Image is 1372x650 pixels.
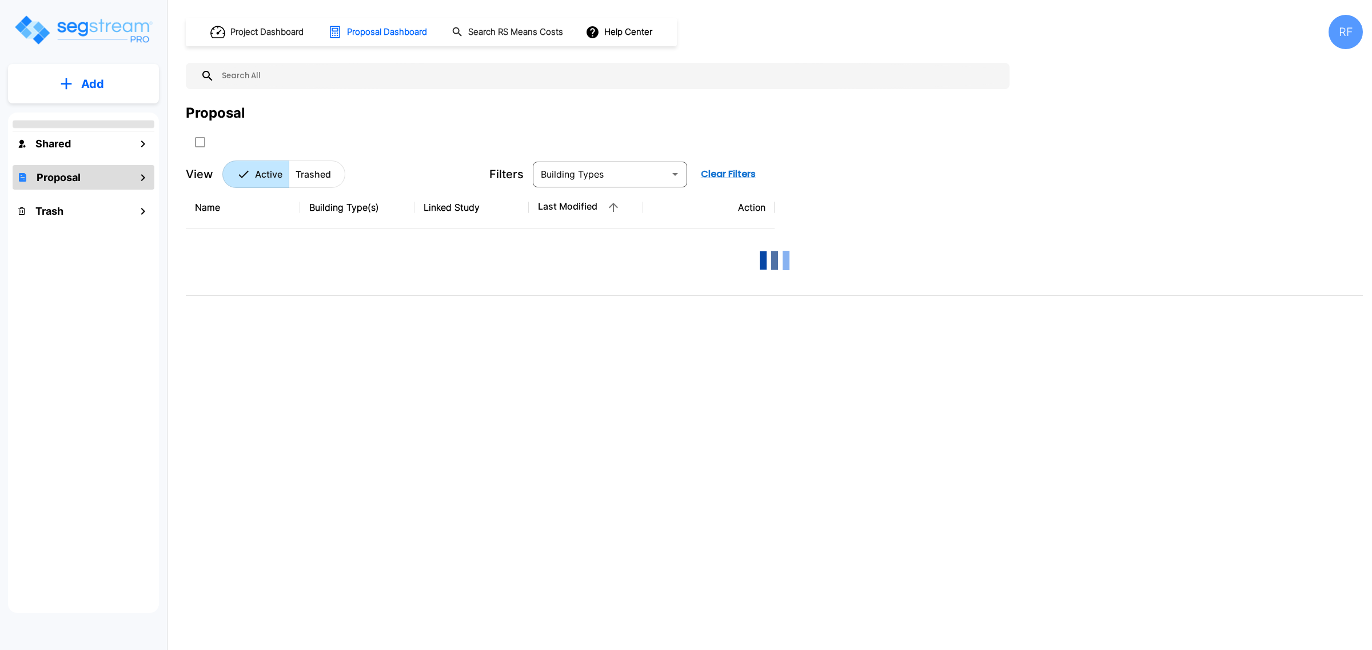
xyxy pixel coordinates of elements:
[347,26,427,39] h1: Proposal Dashboard
[447,21,569,43] button: Search RS Means Costs
[583,21,657,43] button: Help Center
[667,166,683,182] button: Open
[529,187,643,228] th: Last Modified
[468,26,563,39] h1: Search RS Means Costs
[35,136,71,151] h1: Shared
[489,166,524,183] p: Filters
[296,167,331,181] p: Trashed
[752,238,797,283] img: Loading
[300,187,414,228] th: Building Type(s)
[536,166,665,182] input: Building Types
[206,19,310,45] button: Project Dashboard
[214,63,1004,89] input: Search All
[13,14,153,46] img: Logo
[81,75,104,93] p: Add
[255,167,282,181] p: Active
[189,131,212,154] button: SelectAll
[414,187,529,228] th: Linked Study
[195,200,291,214] div: Name
[222,161,345,188] div: Platform
[8,67,159,101] button: Add
[1329,15,1363,49] div: RF
[230,26,304,39] h1: Project Dashboard
[289,161,345,188] button: Trashed
[37,170,81,185] h1: Proposal
[35,203,63,219] h1: Trash
[186,103,245,123] div: Proposal
[186,166,213,183] p: View
[643,187,775,228] th: Action
[222,161,289,188] button: Active
[696,163,760,186] button: Clear Filters
[324,20,433,44] button: Proposal Dashboard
